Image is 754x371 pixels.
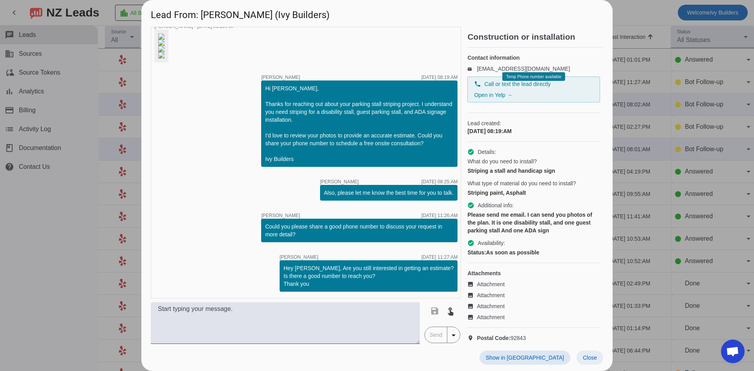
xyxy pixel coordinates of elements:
mat-icon: location_on [467,335,477,341]
strong: Postal Code: [477,335,511,341]
strong: Status: [467,249,486,256]
span: Lead created: [467,119,600,127]
div: Also, please let me know the best time for you to talk.​ [324,189,454,197]
span: Attachment [477,313,505,321]
img: e_kNLql2cUtrnH7acAWbEw [158,40,165,46]
mat-icon: image [467,314,477,320]
img: DMKwUWG5WuU_tlZwVG_xtQ [158,46,165,52]
mat-icon: email [467,67,477,71]
mat-icon: image [467,292,477,298]
span: Details: [478,148,496,156]
span: [PERSON_NAME] [320,179,359,184]
div: [DATE] 08:19:AM [421,75,458,80]
div: [DATE] 08:25:AM [421,179,458,184]
div: As soon as possible [467,249,600,256]
mat-icon: arrow_drop_down [449,331,458,340]
img: NHF-hhGg2nuKPtPpBQdhsQ [158,33,165,40]
a: Open in Yelp → [474,92,512,98]
mat-icon: check_circle [467,148,474,155]
h4: Contact information [467,54,600,62]
button: Show in [GEOGRAPHIC_DATA] [479,351,570,365]
mat-icon: check_circle [467,239,474,247]
a: Attachment [467,313,600,321]
span: Close [583,355,597,361]
span: Availability: [478,239,505,247]
div: [DATE] 11:27:AM [421,255,458,260]
div: Open chat [721,340,745,363]
div: [DATE] 11:26:AM [421,213,458,218]
h4: Attachments [467,269,600,277]
span: Temp Phone number available [506,75,561,79]
a: Attachment [467,302,600,310]
span: 92843 [477,334,526,342]
span: Show in [GEOGRAPHIC_DATA] [486,355,564,361]
h2: Construction or installation [467,33,603,41]
img: 5PskWWUxLZzsV3TPmR68Qg [158,52,165,58]
div: Please send me email. I can send you photos of the plan. It is one disability stall, and one gues... [467,211,600,234]
div: Could you please share a good phone number to discuss your request in more detail?​ [265,223,454,238]
span: [PERSON_NAME] [261,75,300,80]
mat-icon: touch_app [446,306,455,316]
div: Hey [PERSON_NAME], Are you still interested in getting an estimate? Is there a good number to rea... [284,264,454,288]
span: Call or text the lead directly [484,80,551,88]
div: [DATE] 08:19:AM [197,24,233,29]
mat-icon: image [467,281,477,287]
mat-icon: check_circle [467,202,474,209]
div: [DATE] 08:19:AM [467,127,600,135]
div: Striping paint, Asphalt [467,189,600,197]
span: [PERSON_NAME] [261,213,300,218]
a: Attachment [467,291,600,299]
mat-icon: phone [474,80,481,88]
span: Attachment [477,291,505,299]
a: Attachment [467,280,600,288]
button: Close [576,351,603,365]
span: Attachment [477,302,505,310]
span: What do you need to install? [467,157,537,165]
div: Striping a stall and handicap sign [467,167,600,175]
span: Attachment [477,280,505,288]
span: What type of material do you need to install? [467,179,576,187]
mat-icon: image [467,303,477,309]
span: Additional info: [478,201,514,209]
div: Hi [PERSON_NAME], Thanks for reaching out about your parking stall striping project. I understand... [265,84,454,163]
a: [EMAIL_ADDRESS][DOMAIN_NAME] [477,66,570,72]
span: [PERSON_NAME] [280,255,318,260]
